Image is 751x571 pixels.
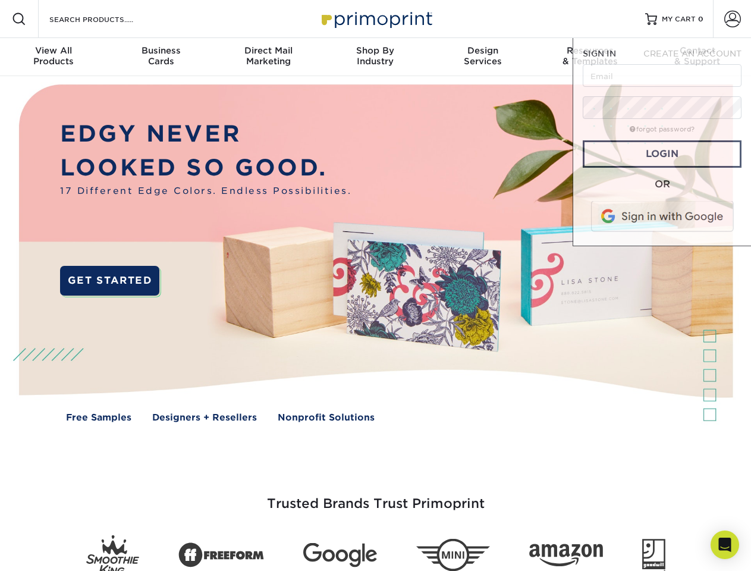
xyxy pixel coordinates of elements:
[107,45,214,56] span: Business
[3,535,101,567] iframe: Google Customer Reviews
[107,45,214,67] div: Cards
[429,38,536,76] a: DesignServices
[536,45,643,67] div: & Templates
[322,38,429,76] a: Shop ByIndustry
[583,64,741,87] input: Email
[322,45,429,56] span: Shop By
[152,411,257,425] a: Designers + Resellers
[215,45,322,56] span: Direct Mail
[28,468,724,526] h3: Trusted Brands Trust Primoprint
[60,117,351,151] p: EDGY NEVER
[630,126,695,133] a: forgot password?
[107,38,214,76] a: BusinessCards
[215,38,322,76] a: Direct MailMarketing
[60,266,159,296] a: GET STARTED
[698,15,703,23] span: 0
[642,539,665,571] img: Goodwill
[711,531,739,559] div: Open Intercom Messenger
[583,49,616,58] span: SIGN IN
[429,45,536,56] span: Design
[529,544,603,567] img: Amazon
[583,177,741,192] div: OR
[278,411,375,425] a: Nonprofit Solutions
[583,140,741,168] a: Login
[215,45,322,67] div: Marketing
[60,184,351,198] span: 17 Different Edge Colors. Endless Possibilities.
[322,45,429,67] div: Industry
[536,45,643,56] span: Resources
[429,45,536,67] div: Services
[536,38,643,76] a: Resources& Templates
[66,411,131,425] a: Free Samples
[662,14,696,24] span: MY CART
[48,12,164,26] input: SEARCH PRODUCTS.....
[60,151,351,185] p: LOOKED SO GOOD.
[643,49,741,58] span: CREATE AN ACCOUNT
[316,6,435,32] img: Primoprint
[303,543,377,567] img: Google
